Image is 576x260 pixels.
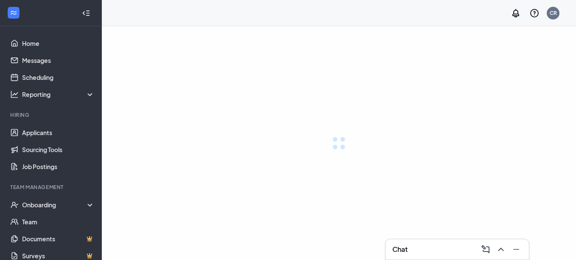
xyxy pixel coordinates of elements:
a: Team [22,213,95,230]
svg: ComposeMessage [481,244,491,254]
svg: Notifications [511,8,521,18]
svg: Collapse [82,9,90,17]
svg: QuestionInfo [529,8,540,18]
a: Sourcing Tools [22,141,95,158]
svg: UserCheck [10,201,19,209]
a: DocumentsCrown [22,230,95,247]
div: Hiring [10,111,93,119]
div: CR [550,9,557,17]
button: Minimize [509,243,522,256]
svg: WorkstreamLogo [9,8,18,17]
a: Home [22,35,95,52]
button: ChevronUp [493,243,507,256]
a: Messages [22,52,95,69]
div: Reporting [22,90,95,99]
a: Scheduling [22,69,95,86]
button: ComposeMessage [478,243,492,256]
h3: Chat [392,245,408,254]
svg: ChevronUp [496,244,506,254]
svg: Minimize [511,244,521,254]
svg: Analysis [10,90,19,99]
a: Applicants [22,124,95,141]
a: Job Postings [22,158,95,175]
div: Team Management [10,184,93,191]
div: Onboarding [22,201,95,209]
